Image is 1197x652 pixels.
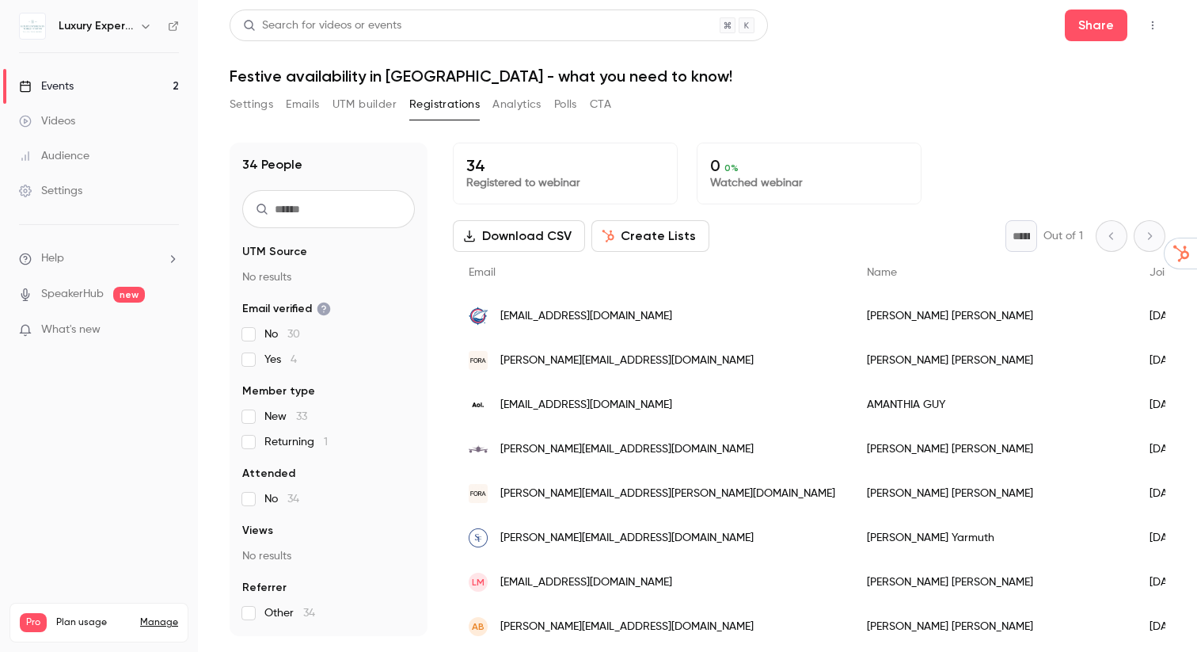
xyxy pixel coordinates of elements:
[19,78,74,94] div: Events
[492,92,541,117] button: Analytics
[41,322,101,338] span: What's new
[851,471,1134,516] div: [PERSON_NAME] [PERSON_NAME]
[264,434,328,450] span: Returning
[724,162,739,173] span: 0 %
[242,244,307,260] span: UTM Source
[230,67,1165,86] h1: Festive availability in [GEOGRAPHIC_DATA] - what you need to know!
[140,616,178,629] a: Manage
[500,441,754,458] span: [PERSON_NAME][EMAIL_ADDRESS][DOMAIN_NAME]
[472,620,484,634] span: AB
[242,523,273,539] span: Views
[243,17,401,34] div: Search for videos or events
[286,92,319,117] button: Emails
[287,329,300,340] span: 30
[469,395,488,414] img: aol.com
[20,13,45,39] img: Luxury Experiences Turks & Caicos DMC
[296,411,307,422] span: 33
[1065,10,1127,41] button: Share
[1043,228,1083,244] p: Out of 1
[710,175,908,191] p: Watched webinar
[19,250,179,267] li: help-dropdown-opener
[472,575,484,589] span: LM
[287,494,299,505] span: 34
[500,619,754,635] span: [PERSON_NAME][EMAIL_ADDRESS][DOMAIN_NAME]
[469,351,488,370] img: fora.travel
[469,528,488,547] img: smartflyer.com
[19,148,89,164] div: Audience
[500,486,835,502] span: [PERSON_NAME][EMAIL_ADDRESS][PERSON_NAME][DOMAIN_NAME]
[851,560,1134,604] div: [PERSON_NAME] [PERSON_NAME]
[851,383,1134,427] div: AMANTHIA GUY
[409,92,480,117] button: Registrations
[303,608,315,619] span: 34
[332,92,397,117] button: UTM builder
[59,18,133,34] h6: Luxury Experiences Turks & Caicos DMC
[500,530,754,547] span: [PERSON_NAME][EMAIL_ADDRESS][DOMAIN_NAME]
[264,409,307,425] span: New
[453,220,585,252] button: Download CSV
[554,92,577,117] button: Polls
[230,92,273,117] button: Settings
[264,352,297,368] span: Yes
[469,267,496,278] span: Email
[113,287,145,303] span: new
[264,326,300,342] span: No
[242,548,415,564] p: No results
[242,580,287,596] span: Referrer
[466,156,664,175] p: 34
[242,383,315,399] span: Member type
[500,353,754,369] span: [PERSON_NAME][EMAIL_ADDRESS][DOMAIN_NAME]
[19,183,82,199] div: Settings
[242,466,295,482] span: Attended
[242,269,415,285] p: No results
[20,613,47,632] span: Pro
[500,574,672,591] span: [EMAIL_ADDRESS][DOMAIN_NAME]
[242,301,331,317] span: Email verified
[591,220,709,252] button: Create Lists
[41,286,104,303] a: SpeakerHub
[851,338,1134,383] div: [PERSON_NAME] [PERSON_NAME]
[264,491,299,507] span: No
[41,250,64,267] span: Help
[56,616,131,629] span: Plan usage
[500,308,672,325] span: [EMAIL_ADDRESS][DOMAIN_NAME]
[500,397,672,414] span: [EMAIL_ADDRESS][DOMAIN_NAME]
[469,440,488,459] img: suiteescapestravel.com
[242,244,415,621] section: facet-groups
[851,427,1134,471] div: [PERSON_NAME] [PERSON_NAME]
[324,437,328,448] span: 1
[867,267,897,278] span: Name
[242,155,302,174] h1: 34 People
[264,605,315,621] span: Other
[160,323,179,337] iframe: Noticeable Trigger
[590,92,611,117] button: CTA
[851,294,1134,338] div: [PERSON_NAME] [PERSON_NAME]
[19,113,75,129] div: Videos
[291,354,297,365] span: 4
[469,307,488,326] img: expediacruises.com
[851,516,1134,560] div: [PERSON_NAME] Yarmuth
[851,604,1134,649] div: [PERSON_NAME] [PERSON_NAME]
[469,484,488,503] img: fora.travel
[710,156,908,175] p: 0
[466,175,664,191] p: Registered to webinar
